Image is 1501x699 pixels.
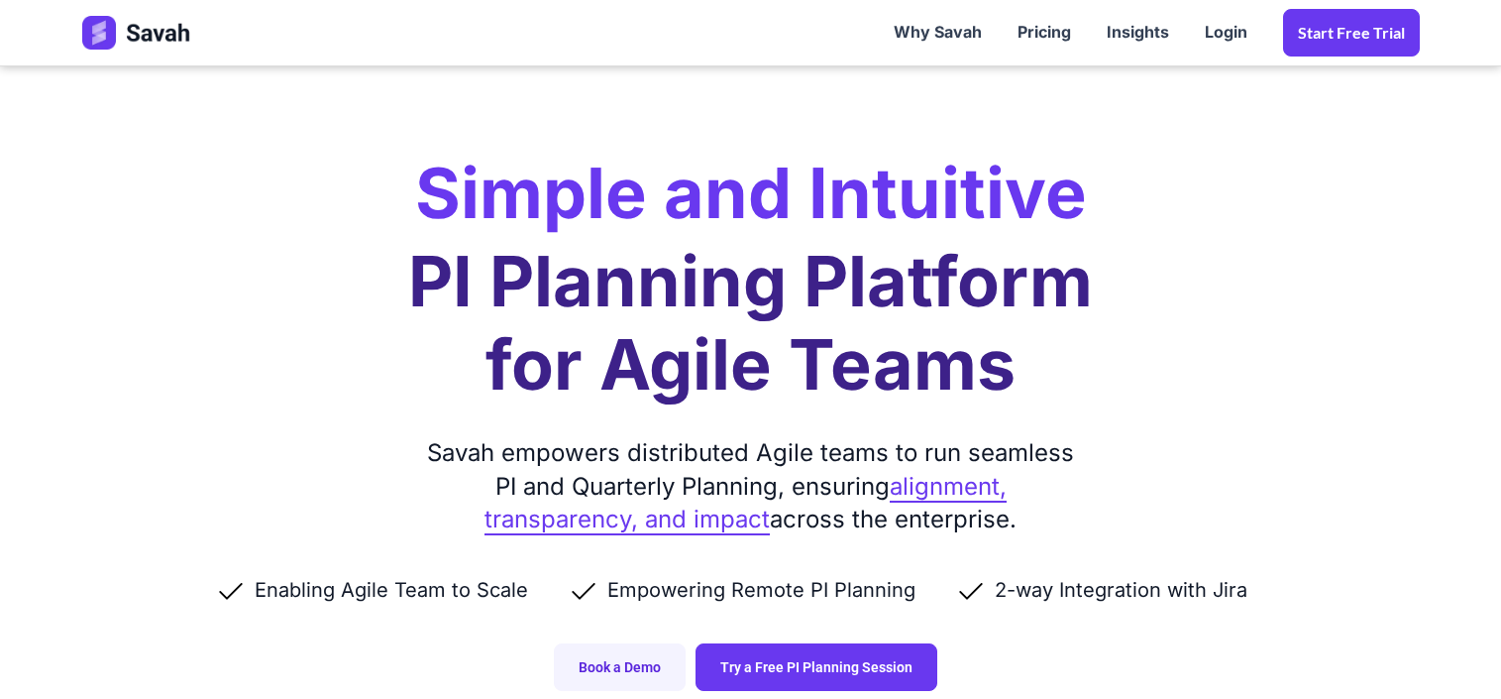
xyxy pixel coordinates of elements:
li: 2-way Integration with Jira [955,576,1287,604]
a: Login [1187,2,1265,63]
a: Try a Free PI Planning Session [696,643,937,691]
h1: PI Planning Platform for Agile Teams [408,240,1093,407]
iframe: Chat Widget [1402,604,1501,699]
a: Insights [1089,2,1187,63]
div: Savah empowers distributed Agile teams to run seamless PI and Quarterly Planning, ensuring across... [419,436,1083,536]
li: Empowering Remote PI Planning [568,576,955,604]
li: Enabling Agile Team to Scale [215,576,568,604]
a: Pricing [1000,2,1089,63]
a: Start Free trial [1283,9,1420,57]
a: Book a Demo [554,643,686,691]
a: Why Savah [876,2,1000,63]
h2: Simple and Intuitive [415,159,1087,228]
